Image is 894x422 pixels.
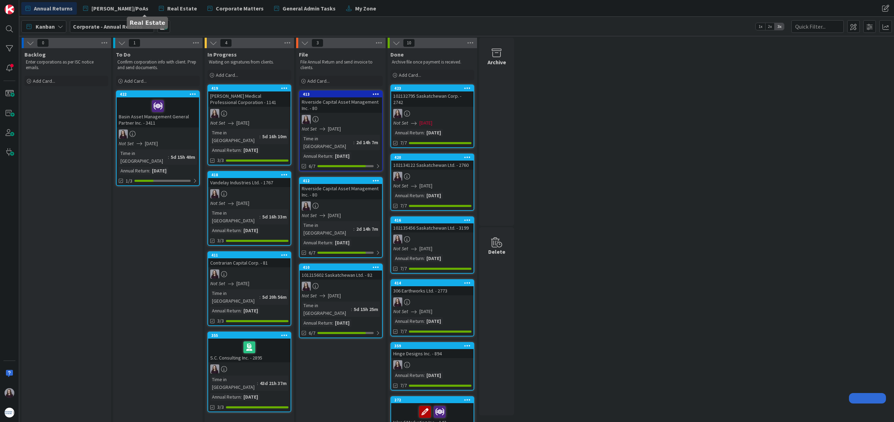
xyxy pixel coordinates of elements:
[391,109,474,118] div: BC
[328,125,341,133] span: [DATE]
[302,221,353,237] div: Time in [GEOGRAPHIC_DATA]
[117,91,199,127] div: 422Basin Asset Management General Partner Inc. - 3411
[403,39,415,47] span: 10
[400,265,407,272] span: 7/7
[302,126,317,132] i: Not Set
[210,146,241,154] div: Annual Return
[400,139,407,147] span: 7/7
[299,51,308,58] span: File
[117,59,198,71] p: Confirm corporation info with client. Prep and send documents.
[424,317,425,325] span: :
[300,271,382,280] div: 101215602 Saskatchewan Ltd. - 82
[211,86,291,91] div: 419
[393,120,408,126] i: Not Set
[26,59,107,71] p: Enter corporations as per ISC notice emails.
[217,237,224,244] span: 3/3
[300,264,382,271] div: 410
[116,51,131,58] span: To Do
[309,163,315,170] span: 6/7
[261,213,288,221] div: 5d 16h 33m
[302,282,311,291] img: BC
[210,364,219,373] img: BC
[217,404,224,411] span: 3/3
[425,129,443,136] div: [DATE]
[210,200,225,206] i: Not Set
[207,51,237,58] span: In Progress
[242,393,260,401] div: [DATE]
[208,85,291,107] div: 419[PERSON_NAME] Medical Professional Corporation - 1141
[117,129,199,139] div: BC
[167,4,197,13] span: Real Estate
[168,153,169,161] span: :
[300,178,382,184] div: 412
[424,371,425,379] span: :
[210,307,241,314] div: Annual Return
[393,245,408,252] i: Not Set
[242,146,260,154] div: [DATE]
[5,5,14,14] img: Visit kanbanzone.com
[241,146,242,154] span: :
[208,258,291,267] div: Contrarian Capital Corp. - 81
[203,2,268,15] a: Corporate Matters
[333,152,351,160] div: [DATE]
[391,217,474,232] div: 416102135456 Saskatchewan Ltd. - 3199
[210,189,219,198] img: BC
[419,182,432,190] span: [DATE]
[424,129,425,136] span: :
[210,280,225,287] i: Not Set
[393,317,424,325] div: Annual Return
[419,119,432,127] span: [DATE]
[399,72,421,78] span: Add Card...
[261,133,288,140] div: 5d 16h 10m
[424,254,425,262] span: :
[393,192,424,199] div: Annual Return
[393,254,424,262] div: Annual Return
[488,58,506,66] div: Archive
[217,157,224,164] span: 3/3
[355,4,376,13] span: My Zone
[424,192,425,199] span: :
[258,379,288,387] div: 43d 21h 37m
[300,115,382,124] div: BC
[393,129,424,136] div: Annual Return
[791,20,844,33] input: Quick Filter...
[302,212,317,219] i: Not Set
[400,202,407,209] span: 7/7
[391,223,474,232] div: 102135456 Saskatchewan Ltd. - 3199
[775,23,784,30] span: 3x
[126,177,132,185] span: 1/3
[73,23,142,30] b: Corporate - Annual Returns
[300,264,382,280] div: 410101215602 Saskatchewan Ltd. - 82
[303,265,382,270] div: 410
[216,72,238,78] span: Add Card...
[312,39,323,47] span: 3
[300,201,382,210] div: BC
[353,225,354,233] span: :
[300,184,382,199] div: Riverside Capital Asset Management Inc. - 80
[419,245,432,252] span: [DATE]
[393,360,402,369] img: BC
[208,109,291,118] div: BC
[300,59,381,71] p: File Annual Return and send invoice to clients.
[391,85,474,91] div: 423
[400,328,407,335] span: 7/7
[208,332,291,339] div: 355
[419,308,432,315] span: [DATE]
[302,319,332,327] div: Annual Return
[259,213,261,221] span: :
[391,297,474,306] div: BC
[300,91,382,113] div: 413Riverside Capital Asset Management Inc. - 80
[210,393,241,401] div: Annual Return
[211,333,291,338] div: 355
[353,139,354,146] span: :
[209,59,290,65] p: Waiting on signatures from clients.
[425,317,443,325] div: [DATE]
[129,39,140,47] span: 1
[394,343,474,348] div: 359
[391,91,474,107] div: 102132795 Saskatchewan Corp. - 2742
[208,178,291,187] div: Vandelay Industries Ltd. - 1767
[259,133,261,140] span: :
[332,239,333,246] span: :
[393,183,408,189] i: Not Set
[425,371,443,379] div: [DATE]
